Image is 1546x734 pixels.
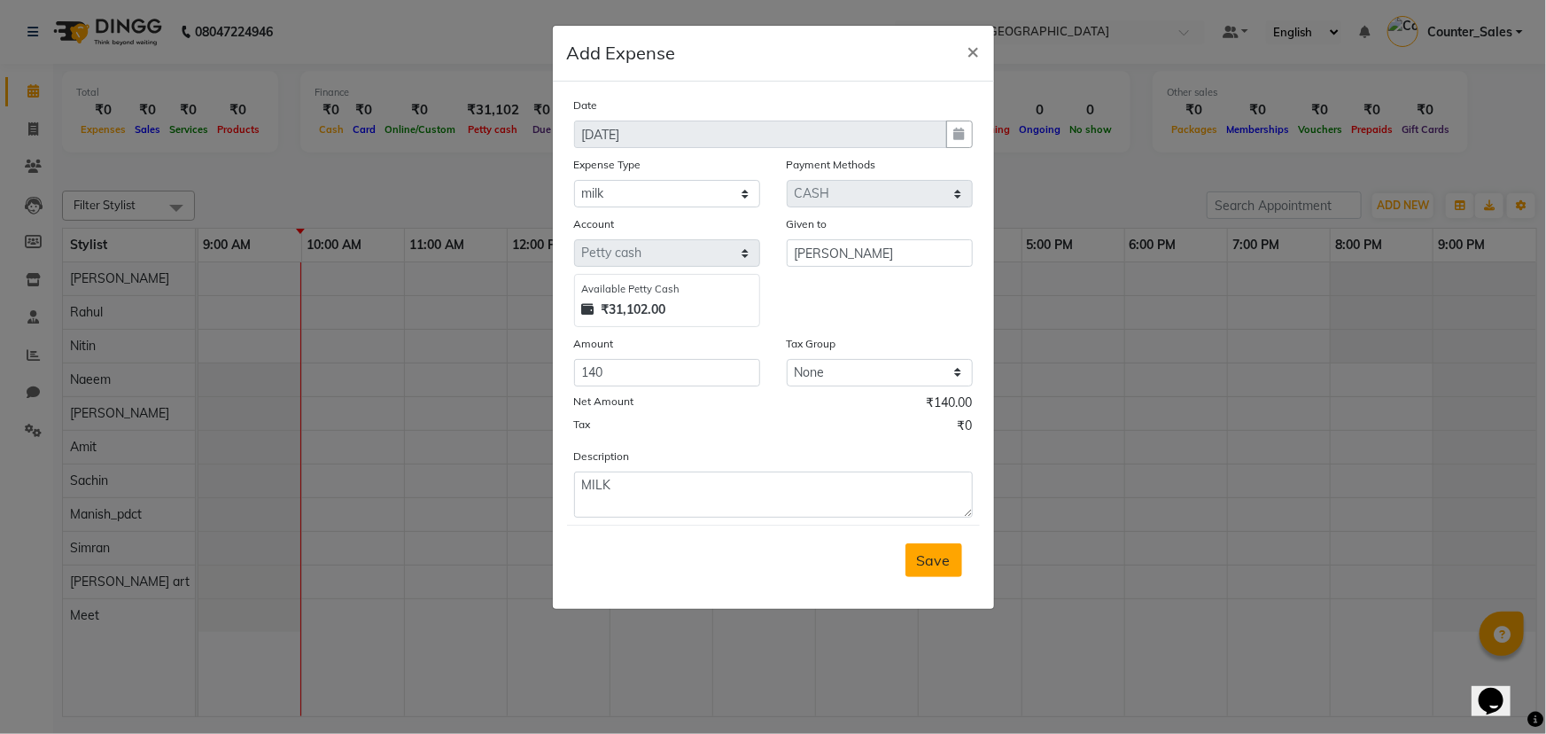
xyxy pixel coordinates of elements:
[927,394,973,417] span: ₹140.00
[574,417,591,433] label: Tax
[958,417,973,440] span: ₹0
[574,98,598,113] label: Date
[574,336,614,352] label: Amount
[574,449,630,465] label: Description
[1472,663,1528,716] iframe: chat widget
[967,37,980,64] span: ×
[787,239,973,267] input: Given to
[953,26,994,75] button: Close
[787,157,876,173] label: Payment Methods
[574,157,641,173] label: Expense Type
[602,301,666,319] strong: ₹31,102.00
[574,359,760,387] input: Amount
[574,394,634,410] label: Net Amount
[574,216,615,232] label: Account
[787,336,836,352] label: Tax Group
[917,551,951,569] span: Save
[905,543,962,577] button: Save
[567,40,676,66] h5: Add Expense
[787,216,827,232] label: Given to
[582,282,752,297] div: Available Petty Cash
